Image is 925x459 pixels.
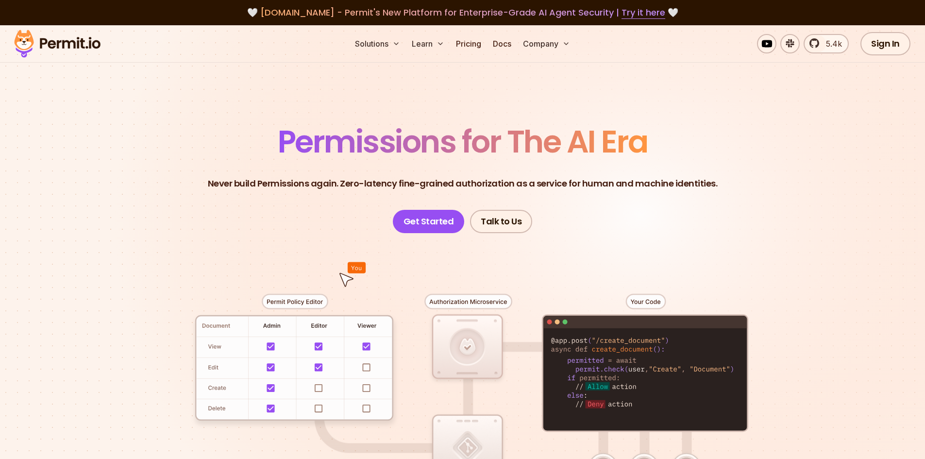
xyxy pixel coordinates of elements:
button: Solutions [351,34,404,53]
a: Talk to Us [470,210,532,233]
a: Get Started [393,210,465,233]
a: Pricing [452,34,485,53]
span: 5.4k [820,38,842,50]
span: Permissions for The AI Era [278,120,648,163]
a: Try it here [622,6,665,19]
span: [DOMAIN_NAME] - Permit's New Platform for Enterprise-Grade AI Agent Security | [260,6,665,18]
a: Docs [489,34,515,53]
button: Learn [408,34,448,53]
a: Sign In [860,32,910,55]
p: Never build Permissions again. Zero-latency fine-grained authorization as a service for human and... [208,177,718,190]
a: 5.4k [804,34,849,53]
div: 🤍 🤍 [23,6,902,19]
button: Company [519,34,574,53]
img: Permit logo [10,27,105,60]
